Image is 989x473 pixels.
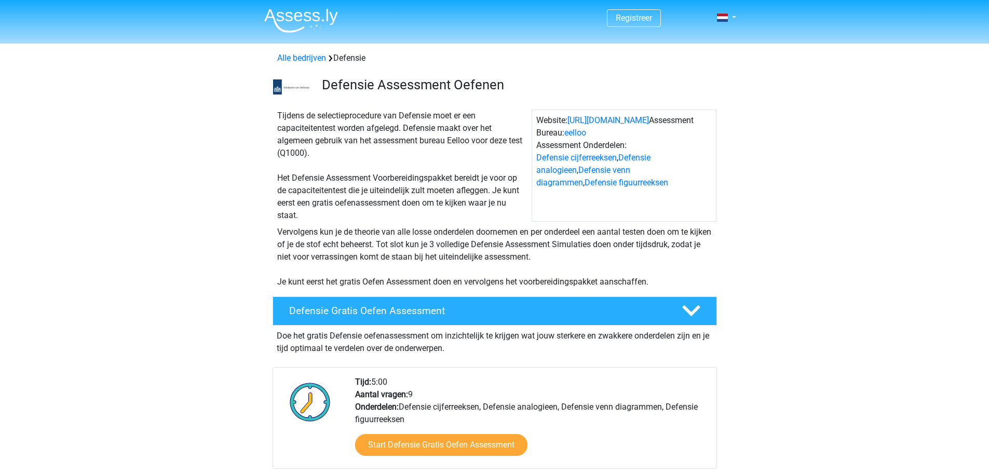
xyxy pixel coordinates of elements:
a: Defensie venn diagrammen [536,165,630,187]
b: Onderdelen: [355,402,399,412]
a: Registreer [616,13,652,23]
b: Tijd: [355,377,371,387]
a: Defensie cijferreeksen [536,153,617,163]
img: Assessly [264,8,338,33]
a: Start Defensie Gratis Oefen Assessment [355,434,527,456]
a: Alle bedrijven [277,53,326,63]
a: [URL][DOMAIN_NAME] [567,115,649,125]
img: Klok [284,376,336,428]
a: Defensie Gratis Oefen Assessment [268,296,721,326]
div: Doe het gratis Defensie oefenassessment om inzichtelijk te krijgen wat jouw sterkere en zwakkere ... [273,326,717,355]
div: 5:00 9 Defensie cijferreeksen, Defensie analogieen, Defensie venn diagrammen, Defensie figuurreeksen [347,376,716,468]
div: Website: Assessment Bureau: Assessment Onderdelen: , , , [532,110,716,222]
b: Aantal vragen: [355,389,408,399]
div: Tijdens de selectieprocedure van Defensie moet er een capaciteitentest worden afgelegd. Defensie ... [273,110,532,222]
h3: Defensie Assessment Oefenen [322,77,709,93]
a: Defensie analogieen [536,153,651,175]
div: Vervolgens kun je de theorie van alle losse onderdelen doornemen en per onderdeel een aantal test... [273,226,716,288]
a: Defensie figuurreeksen [585,178,668,187]
h4: Defensie Gratis Oefen Assessment [289,305,665,317]
a: eelloo [564,128,586,138]
div: Defensie [273,52,716,64]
